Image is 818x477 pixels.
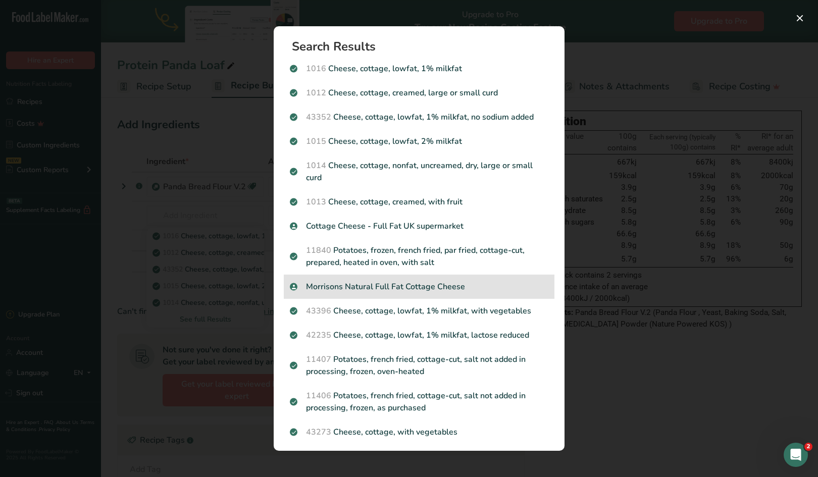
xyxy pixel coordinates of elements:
p: Potatoes, french fried, cottage-cut, salt not added in processing, frozen, as purchased [290,390,548,414]
p: Potatoes, french fried, cottage-cut, salt not added in processing, frozen, oven-heated [290,353,548,378]
p: Cheese, cottage, creamed, with fruit [290,196,548,208]
span: 1016 [306,63,326,74]
p: Cheese, cottage, nonfat, uncreamed, dry, large or small curd [290,160,548,184]
p: Cheese, cottage, lowfat, 1% milkfat [290,63,548,75]
span: 42235 [306,330,331,341]
span: 1013 [306,196,326,207]
p: Potatoes, frozen, french fried, par fried, cottage-cut, prepared, heated in oven, with salt [290,244,548,269]
span: 1014 [306,160,326,171]
span: 2 [804,443,812,451]
h1: Search Results [292,40,554,52]
span: 1015 [306,136,326,147]
span: 11840 [306,245,331,256]
p: Cottage Cheese - Full Fat UK supermarket [290,220,548,232]
span: 1012 [306,87,326,98]
p: Cheese, cottage, lowfat, 1% milkfat, with vegetables [290,305,548,317]
iframe: Intercom live chat [784,443,808,467]
p: Cheese, cottage, lowfat, 2% milkfat [290,135,548,147]
span: 11406 [306,390,331,401]
span: 43273 [306,427,331,438]
p: Cheese, cottage, creamed, large or small curd [290,87,548,99]
p: Cheese, cottage, lowfat, 1% milkfat, lactose reduced [290,329,548,341]
p: Morrisons Natural Full Fat Cottage Cheese [290,281,548,293]
p: Cheese, cottage, lowfat, 1% milkfat, no sodium added [290,111,548,123]
span: 11407 [306,354,331,365]
p: Cheese, cottage, with vegetables [290,426,548,438]
span: 43396 [306,305,331,316]
span: 43352 [306,112,331,123]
